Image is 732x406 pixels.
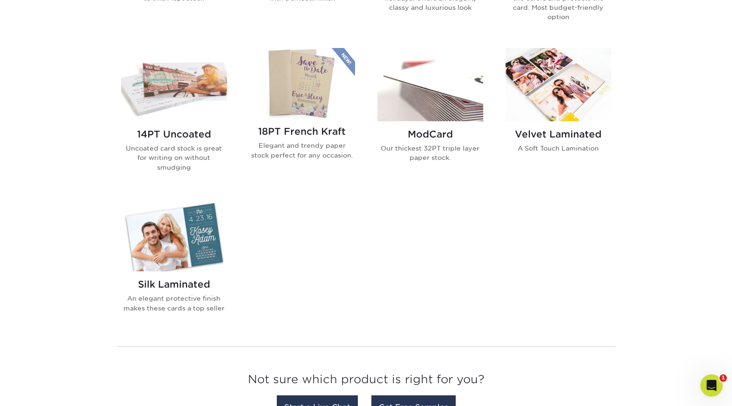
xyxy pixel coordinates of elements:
img: 18PT French Kraft Invitations and Announcements [249,48,355,118]
img: Velvet Laminated Invitations and Announcements [506,48,611,121]
a: 14PT Uncoated Invitations and Announcements 14PT Uncoated Uncoated card stock is great for writin... [121,48,227,187]
p: Uncoated card stock is great for writing on without smudging [121,144,227,172]
img: ModCard Invitations and Announcements [377,48,483,121]
img: Silk Laminated Invitations and Announcements [121,198,227,271]
a: Velvet Laminated Invitations and Announcements Velvet Laminated A Soft Touch Lamination [506,48,611,187]
img: 14PT Uncoated Invitations and Announcements [121,48,227,121]
h2: 18PT French Kraft [249,126,355,137]
p: An elegant protective finish makes these cards a top seller [121,294,227,313]
a: ModCard Invitations and Announcements ModCard Our thickest 32PT triple layer paper stock. [377,48,483,187]
p: A Soft Touch Lamination [506,144,611,153]
h3: Not sure which product is right for you? [117,365,616,398]
h2: 14PT Uncoated [121,129,227,140]
h2: ModCard [377,129,483,140]
p: Elegant and trendy paper stock perfect for any occasion. [249,141,355,160]
span: 1 [719,374,727,382]
a: Silk Laminated Invitations and Announcements Silk Laminated An elegant protective finish makes th... [121,198,227,328]
a: 18PT French Kraft Invitations and Announcements 18PT French Kraft Elegant and trendy paper stock ... [249,48,355,187]
h2: Velvet Laminated [506,129,611,140]
h2: Silk Laminated [121,279,227,290]
iframe: Intercom live chat [700,374,723,397]
p: Our thickest 32PT triple layer paper stock. [377,144,483,163]
img: New Product [332,48,355,76]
